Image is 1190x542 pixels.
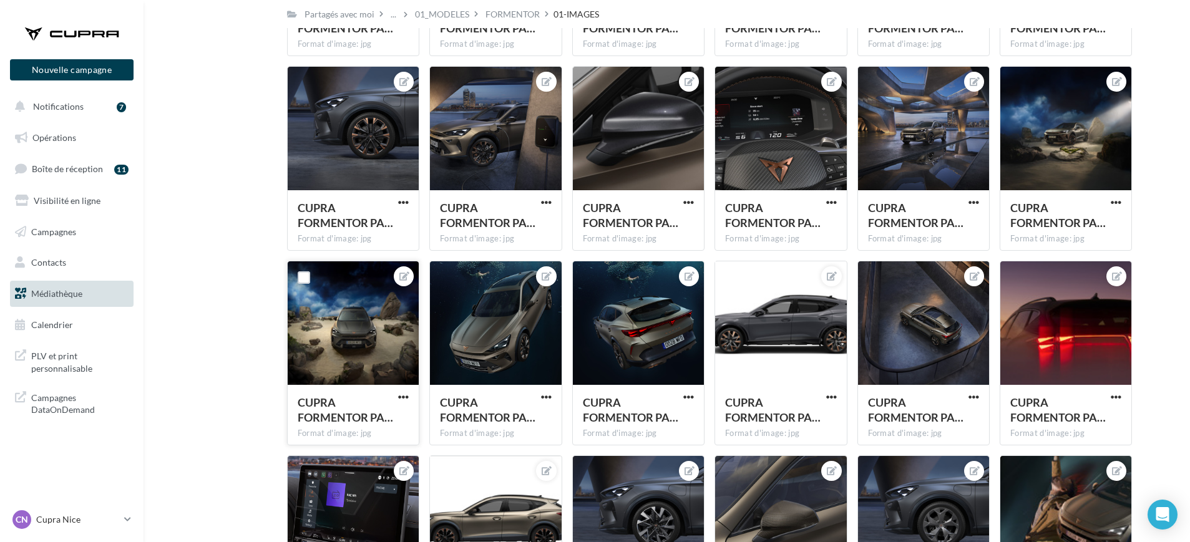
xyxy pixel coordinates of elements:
a: Calendrier [7,312,136,338]
div: 01-IMAGES [554,8,599,21]
span: Médiathèque [31,288,82,299]
a: Médiathèque [7,281,136,307]
span: Campagnes [31,226,76,236]
div: ... [388,6,399,23]
div: Format d'image: jpg [440,233,551,244]
button: Notifications 7 [7,94,131,120]
a: Visibilité en ligne [7,188,136,214]
div: Format d'image: jpg [868,39,979,50]
a: Campagnes [7,219,136,245]
div: Format d'image: jpg [868,233,979,244]
span: Contacts [31,257,66,268]
div: Format d'image: jpg [298,39,409,50]
a: Contacts [7,249,136,276]
span: CUPRA FORMENTOR PA 001 [868,201,963,230]
span: Notifications [33,101,84,112]
div: Format d'image: jpg [725,233,836,244]
span: Campagnes DataOnDemand [31,389,129,416]
div: Format d'image: jpg [583,428,694,439]
div: 7 [117,102,126,112]
span: CUPRA FORMENTOR PA 115 [440,395,535,424]
span: PLV et print personnalisable [31,347,129,374]
div: Format d'image: jpg [583,39,694,50]
span: CUPRA FORMENTOR PA 178 [725,201,821,230]
span: CUPRA FORMENTOR PA 165 [1010,201,1106,230]
a: Opérations [7,125,136,151]
div: Format d'image: jpg [1010,233,1121,244]
span: CUPRA FORMENTOR PA 127 [440,201,535,230]
span: CUPRA FORMENTOR PA 009 [868,395,963,424]
div: Format d'image: jpg [440,39,551,50]
div: Partagés avec moi [305,8,374,21]
span: CUPRA FORMENTOR PA 117 [583,395,678,424]
span: Opérations [32,132,76,143]
a: PLV et print personnalisable [7,342,136,379]
div: Format d'image: jpg [1010,39,1121,50]
span: Calendrier [31,319,73,330]
span: Visibilité en ligne [34,195,100,206]
div: Format d'image: jpg [725,39,836,50]
a: CN Cupra Nice [10,508,134,531]
div: Format d'image: jpg [298,428,409,439]
a: Campagnes DataOnDemand [7,384,136,421]
span: Boîte de réception [32,163,103,174]
span: CUPRA FORMENTOR PA 154 [583,201,678,230]
div: Format d'image: jpg [583,233,694,244]
span: CUPRA FORMENTOR PA 107 [725,395,821,424]
p: Cupra Nice [36,513,119,526]
div: Format d'image: jpg [298,233,409,244]
a: Boîte de réception11 [7,155,136,182]
div: Format d'image: jpg [725,428,836,439]
div: Format d'image: jpg [440,428,551,439]
div: FORMENTOR [485,8,540,21]
div: 11 [114,165,129,175]
span: CUPRA FORMENTOR PA 024 [298,201,393,230]
span: CUPRA FORMENTOR PA 056 [1010,395,1106,424]
div: Format d'image: jpg [1010,428,1121,439]
div: Format d'image: jpg [868,428,979,439]
span: CUPRA FORMENTOR PA 166 [298,395,393,424]
div: Open Intercom Messenger [1148,500,1178,530]
span: CN [16,513,28,526]
button: Nouvelle campagne [10,59,134,80]
div: 01_MODELES [415,8,469,21]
